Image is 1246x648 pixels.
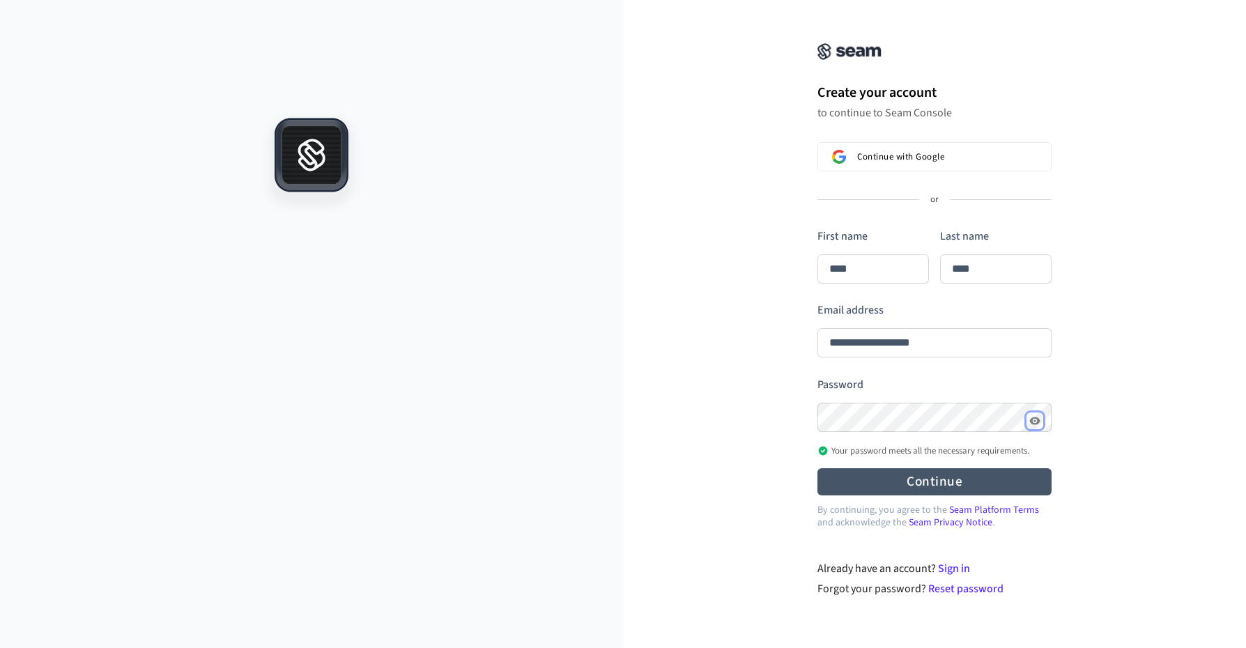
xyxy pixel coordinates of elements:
div: Forgot your password? [817,580,1052,597]
button: Sign in with GoogleContinue with Google [817,142,1052,171]
label: Email address [817,302,884,318]
p: Your password meets all the necessary requirements. [817,445,1029,456]
button: Continue [817,468,1052,495]
img: Seam Console [817,43,882,60]
a: Seam Privacy Notice [909,516,992,530]
p: By continuing, you agree to the and acknowledge the . [817,504,1052,529]
label: Last name [940,229,989,244]
label: First name [817,229,868,244]
p: or [930,194,939,206]
img: Sign in with Google [832,150,846,164]
div: Already have an account? [817,560,1052,577]
a: Reset password [928,581,1003,596]
p: to continue to Seam Console [817,106,1052,120]
button: Show password [1026,412,1043,429]
a: Sign in [938,561,970,576]
label: Password [817,377,863,392]
h1: Create your account [817,82,1052,103]
a: Seam Platform Terms [949,503,1039,517]
span: Continue with Google [857,151,944,162]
